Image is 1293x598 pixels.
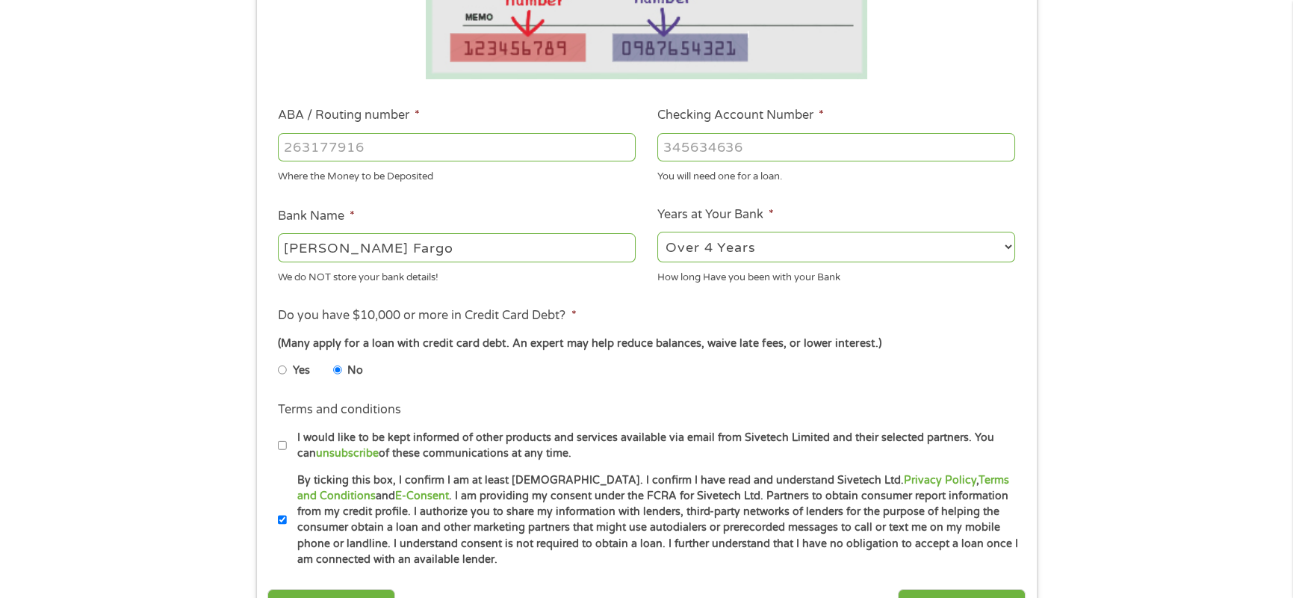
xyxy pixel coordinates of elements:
a: E-Consent [395,490,449,502]
a: Terms and Conditions [297,474,1009,502]
label: Do you have $10,000 or more in Credit Card Debt? [278,308,576,324]
div: How long Have you been with your Bank [657,265,1015,285]
a: Privacy Policy [904,474,976,487]
div: (Many apply for a loan with credit card debt. An expert may help reduce balances, waive late fees... [278,336,1014,352]
label: ABA / Routing number [278,108,420,123]
div: We do NOT store your bank details! [278,265,636,285]
label: Checking Account Number [657,108,824,123]
div: You will need one for a loan. [657,164,1015,185]
input: 345634636 [657,133,1015,161]
label: By ticking this box, I confirm I am at least [DEMOGRAPHIC_DATA]. I confirm I have read and unders... [287,472,1020,568]
label: Terms and conditions [278,402,401,418]
label: Bank Name [278,209,355,224]
label: Years at Your Bank [657,207,774,223]
label: No [347,363,363,379]
a: unsubscribe [316,447,379,460]
input: 263177916 [278,133,636,161]
label: Yes [293,363,310,379]
label: I would like to be kept informed of other products and services available via email from Sivetech... [287,430,1020,462]
div: Where the Money to be Deposited [278,164,636,185]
